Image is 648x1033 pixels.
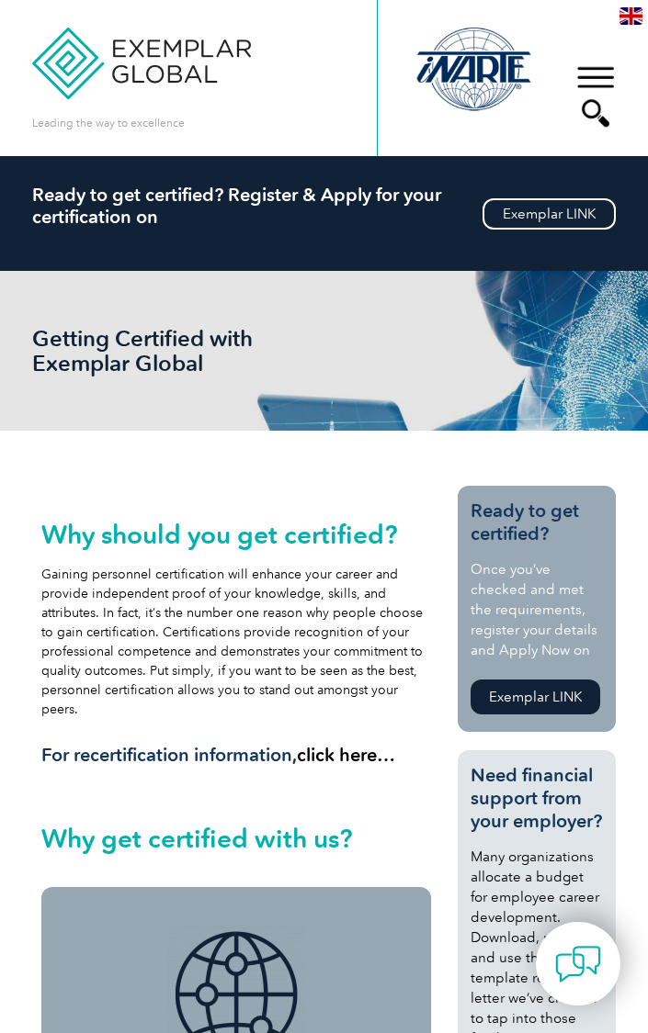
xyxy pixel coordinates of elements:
[471,500,603,545] h3: Ready to get certified?
[32,113,185,133] p: Leading the way to excellence
[297,744,395,766] a: click here…
[41,520,431,549] h2: Why should you get certified?
[41,520,431,767] div: Gaining personnel certification will enhance your career and provide independent proof of your kn...
[620,7,642,25] img: en
[471,559,603,660] p: Once you’ve checked and met the requirements, register your details and Apply Now on
[32,326,308,376] h1: Getting Certified with Exemplar Global
[471,764,603,833] h3: Need financial support from your employer?
[471,679,600,714] a: Exemplar LINK
[41,744,431,767] h3: For recertification information,
[41,824,431,853] h2: Why get certified with us?
[32,184,616,228] h2: Ready to get certified? Register & Apply for your certification on
[483,198,616,230] a: Exemplar LINK
[555,941,601,987] img: contact-chat.png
